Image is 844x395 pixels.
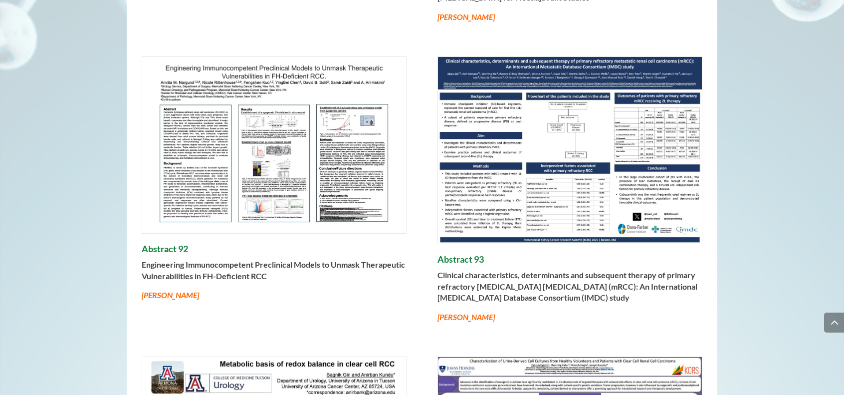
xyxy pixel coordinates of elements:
[438,57,702,244] img: 93_Eid_Marc
[142,260,405,280] strong: Engineering Immunocompetent Preclinical Models to Unmask Therapeutic Vulnerabilities in FH-Defici...
[437,254,702,270] h4: Abstract 93
[437,12,495,21] em: [PERSON_NAME]
[437,270,697,302] strong: Clinical characteristics, determinants and subsequent therapy of primary refractory [MEDICAL_DATA...
[142,57,406,233] img: 92_Amrita Nargund
[142,244,407,260] h4: Abstract 92
[142,290,199,300] em: [PERSON_NAME]
[437,312,495,322] em: [PERSON_NAME]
